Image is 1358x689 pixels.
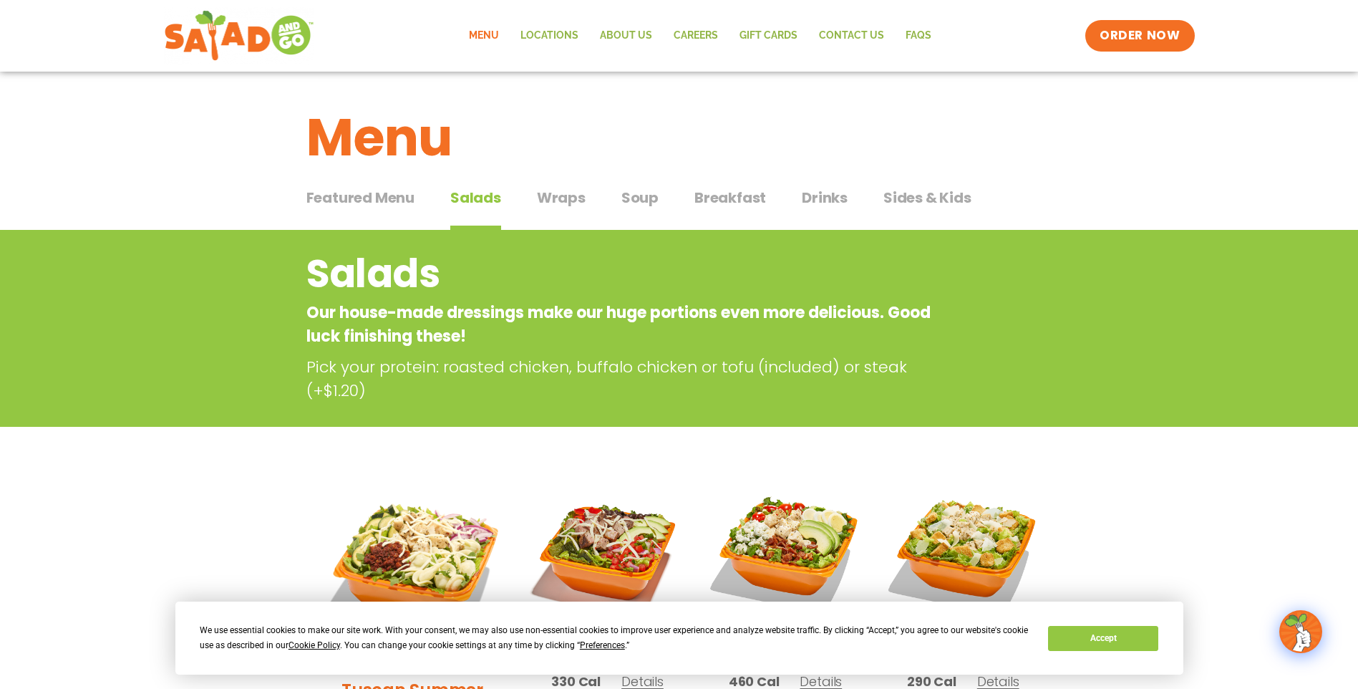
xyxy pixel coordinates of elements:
[164,7,315,64] img: new-SAG-logo-768×292
[317,476,508,667] img: Product photo for Tuscan Summer Salad
[306,99,1052,176] h1: Menu
[808,19,895,52] a: Contact Us
[663,19,729,52] a: Careers
[1281,612,1321,652] img: wpChatIcon
[306,187,414,208] span: Featured Menu
[458,19,942,52] nav: Menu
[802,187,848,208] span: Drinks
[306,245,937,303] h2: Salads
[510,19,589,52] a: Locations
[883,187,971,208] span: Sides & Kids
[621,187,659,208] span: Soup
[450,187,501,208] span: Salads
[1100,27,1180,44] span: ORDER NOW
[306,301,937,348] p: Our house-made dressings make our huge portions even more delicious. Good luck finishing these!
[707,476,863,632] img: Product photo for Cobb Salad
[580,640,625,650] span: Preferences
[1085,20,1194,52] a: ORDER NOW
[175,602,1183,675] div: Cookie Consent Prompt
[885,476,1041,632] img: Product photo for Caesar Salad
[694,187,766,208] span: Breakfast
[537,187,586,208] span: Wraps
[1048,626,1158,651] button: Accept
[895,19,942,52] a: FAQs
[729,19,808,52] a: GIFT CARDS
[288,640,340,650] span: Cookie Policy
[200,623,1031,653] div: We use essential cookies to make our site work. With your consent, we may also use non-essential ...
[458,19,510,52] a: Menu
[589,19,663,52] a: About Us
[306,355,944,403] p: Pick your protein: roasted chicken, buffalo chicken or tofu (included) or steak (+$1.20)
[306,182,1052,231] div: Tabbed content
[529,476,685,632] img: Product photo for Fajita Salad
